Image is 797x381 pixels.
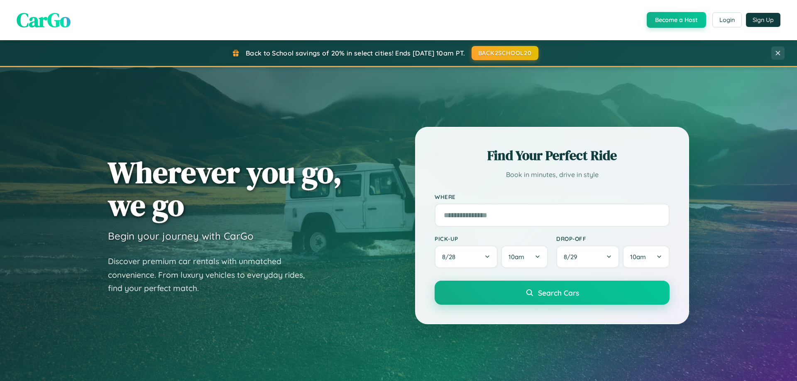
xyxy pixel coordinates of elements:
button: Become a Host [647,12,706,28]
p: Discover premium car rentals with unmatched convenience. From luxury vehicles to everyday rides, ... [108,255,315,295]
h3: Begin your journey with CarGo [108,230,254,242]
button: 10am [501,245,548,268]
label: Drop-off [556,235,670,242]
span: 10am [630,253,646,261]
span: 8 / 28 [442,253,460,261]
button: 10am [623,245,670,268]
button: BACK2SCHOOL20 [472,46,538,60]
span: 10am [509,253,524,261]
label: Pick-up [435,235,548,242]
button: Sign Up [746,13,780,27]
label: Where [435,193,670,200]
span: 8 / 29 [564,253,581,261]
h2: Find Your Perfect Ride [435,146,670,165]
h1: Wherever you go, we go [108,156,342,221]
span: Back to School savings of 20% in select cities! Ends [DATE] 10am PT. [246,49,465,57]
span: CarGo [17,6,71,34]
button: Search Cars [435,281,670,305]
button: 8/28 [435,245,498,268]
button: Login [712,12,742,27]
p: Book in minutes, drive in style [435,169,670,181]
span: Search Cars [538,288,579,297]
button: 8/29 [556,245,619,268]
